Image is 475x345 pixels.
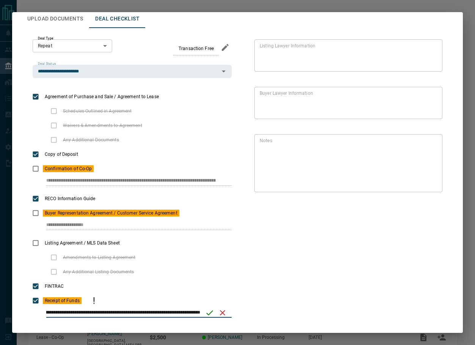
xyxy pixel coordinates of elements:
input: checklist input [46,220,216,230]
span: Schedules Outlined in Agreement [61,108,134,114]
button: priority [88,293,100,308]
button: edit [219,41,232,54]
span: Receipt of Funds [43,297,82,304]
textarea: text field [260,90,434,116]
span: Amendments to Listing Agreement [61,254,138,261]
input: checklist input [46,176,216,186]
label: Deal Type [38,36,53,41]
button: Upload Documents [21,10,89,28]
button: Open [218,66,229,77]
span: Agreement of Purchase and Sale / Agreement to Lease [43,93,161,100]
span: FINTRAC [43,283,66,290]
label: Deal Status [38,61,56,66]
button: cancel [216,306,229,319]
span: Any Additional Documents [61,136,121,143]
span: Listing Agreement / MLS Data Sheet [43,240,122,246]
span: RECO Information Guide [43,195,97,202]
button: save [203,306,216,319]
input: checklist input [46,308,200,318]
span: Any Additional Listing Documents [61,268,136,275]
span: Buyer Representation Agreement / Customer Service Agreement [43,210,179,216]
span: Confirmation of Co-Op [43,165,94,172]
span: Copy of Deposit [43,151,80,158]
span: Waivers & Amendments to Agreement [61,122,144,129]
button: Deal Checklist [89,10,146,28]
textarea: text field [260,138,434,189]
textarea: text field [260,43,434,69]
div: Repeat [33,39,112,52]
